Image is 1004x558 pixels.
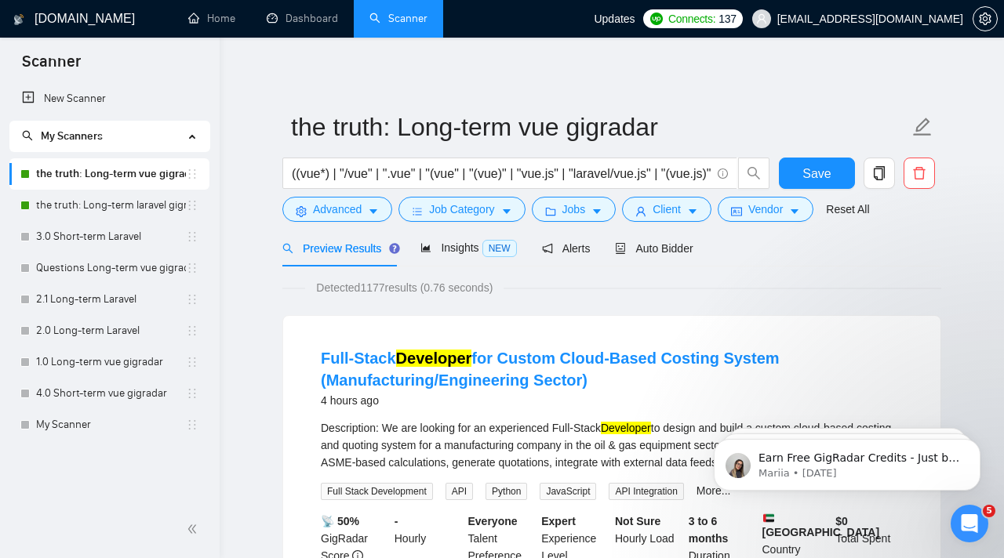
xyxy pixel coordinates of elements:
[321,515,359,527] b: 📡 50%
[951,505,988,542] iframe: Intercom live chat
[396,350,472,367] mark: Developer
[291,107,909,147] input: Scanner name...
[9,50,93,83] span: Scanner
[429,201,494,218] span: Job Category
[186,293,198,306] span: holder
[635,205,646,217] span: user
[973,6,998,31] button: setting
[36,158,186,190] a: the truth: Long-term vue gigradar
[420,242,431,253] span: area-chart
[446,483,473,500] span: API
[615,242,693,255] span: Auto Bidder
[983,505,995,517] span: 5
[282,242,395,255] span: Preview Results
[9,378,209,409] li: 4.0 Short-term vue gigradar
[912,117,933,137] span: edit
[321,483,433,500] span: Full Stack Development
[9,409,209,440] li: My Scanner
[650,13,663,25] img: upwork-logo.png
[763,513,774,524] img: 🇦🇪
[282,243,293,254] span: search
[904,166,934,180] span: delete
[412,205,423,217] span: bars
[904,158,935,189] button: delete
[36,252,186,284] a: Questions Long-term vue gigradar
[718,168,728,179] span: info-circle
[748,201,783,218] span: Vendor
[545,205,556,217] span: folder
[826,201,869,218] a: Reset All
[541,515,576,527] b: Expert
[387,241,402,255] div: Tooltip anchor
[36,346,186,378] a: 1.0 Long-term vue gigradar
[9,284,209,315] li: 2.1 Long-term Laravel
[36,284,186,315] a: 2.1 Long-term Laravel
[690,406,1004,516] iframe: Intercom notifications message
[486,483,527,500] span: Python
[267,12,338,25] a: dashboardDashboard
[864,158,895,189] button: copy
[615,515,660,527] b: Not Sure
[973,13,997,25] span: setting
[738,158,769,189] button: search
[369,12,427,25] a: searchScanner
[395,515,398,527] b: -
[188,12,235,25] a: homeHome
[542,243,553,254] span: notification
[313,201,362,218] span: Advanced
[36,409,186,440] a: My Scanner
[601,422,651,434] mark: Developer
[739,166,769,180] span: search
[756,13,767,24] span: user
[864,166,894,180] span: copy
[687,205,698,217] span: caret-down
[13,7,24,32] img: logo
[9,315,209,346] li: 2.0 Long-term Laravel
[532,197,617,222] button: folderJobscaret-down
[186,387,198,400] span: holder
[186,168,198,180] span: holder
[186,356,198,368] span: holder
[622,197,711,222] button: userClientcaret-down
[9,221,209,252] li: 3.0 Short-term Laravel
[835,515,848,527] b: $ 0
[9,190,209,221] li: the truth: Long-term laravel gigradar
[186,418,198,431] span: holder
[591,205,602,217] span: caret-down
[36,315,186,346] a: 2.0 Long-term Laravel
[186,324,198,337] span: holder
[689,515,729,545] b: 3 to 6 months
[762,513,880,538] b: [GEOGRAPHIC_DATA]
[321,391,903,410] div: 4 hours ago
[789,205,800,217] span: caret-down
[468,515,518,527] b: Everyone
[594,13,635,25] span: Updates
[22,83,197,114] a: New Scanner
[296,205,307,217] span: setting
[36,190,186,221] a: the truth: Long-term laravel gigradar
[542,242,591,255] span: Alerts
[668,10,715,27] span: Connects:
[186,199,198,212] span: holder
[420,241,516,254] span: Insights
[282,197,392,222] button: settingAdvancedcaret-down
[36,221,186,252] a: 3.0 Short-term Laravel
[321,350,780,389] a: Full-StackDeveloperfor Custom Cloud-Based Costing System (Manufacturing/Engineering Sector)
[718,197,813,222] button: idcardVendorcaret-down
[731,205,742,217] span: idcard
[368,205,379,217] span: caret-down
[36,378,186,409] a: 4.0 Short-term vue gigradar
[186,262,198,274] span: holder
[292,164,711,183] input: Search Freelance Jobs...
[187,521,202,537] span: double-left
[615,243,626,254] span: robot
[321,419,903,471] div: Description: We are looking for an experienced Full-Stack to design and build a custom cloud-base...
[540,483,596,500] span: JavaScript
[501,205,512,217] span: caret-down
[973,13,998,25] a: setting
[718,10,736,27] span: 137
